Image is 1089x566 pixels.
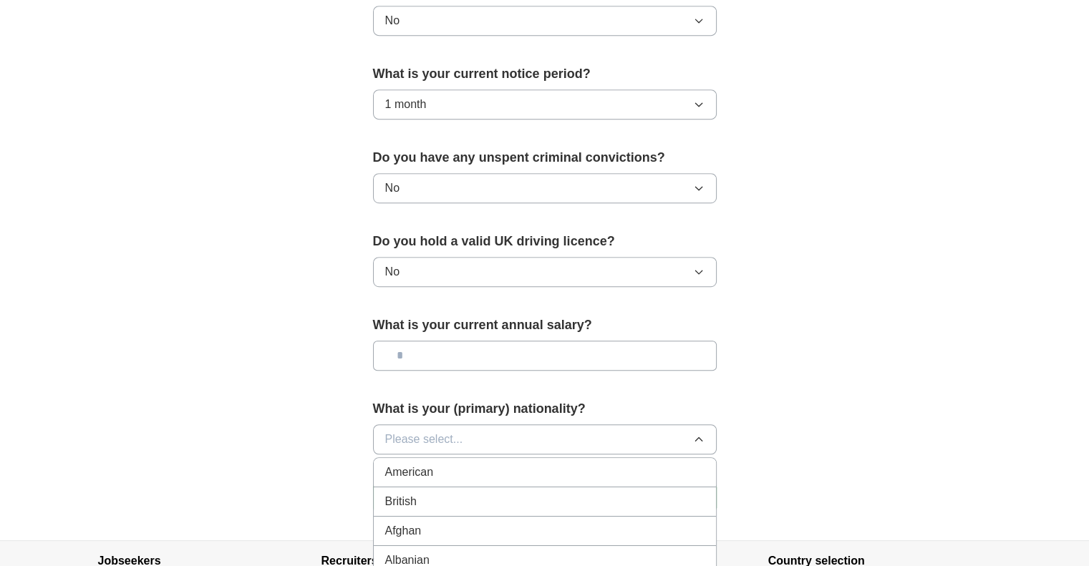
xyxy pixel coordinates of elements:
span: Please select... [385,431,463,448]
span: No [385,263,400,280]
span: British [385,493,417,510]
span: No [385,12,400,29]
span: No [385,180,400,197]
span: 1 month [385,96,427,113]
span: Afghan [385,522,422,540]
label: Do you have any unspent criminal convictions? [373,148,717,167]
label: What is your current annual salary? [373,316,717,335]
button: No [373,257,717,287]
span: American [385,464,434,481]
label: Do you hold a valid UK driving licence? [373,232,717,251]
button: Please select... [373,424,717,454]
button: No [373,173,717,203]
button: 1 month [373,89,717,119]
label: What is your current notice period? [373,64,717,84]
button: No [373,6,717,36]
label: What is your (primary) nationality? [373,399,717,419]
